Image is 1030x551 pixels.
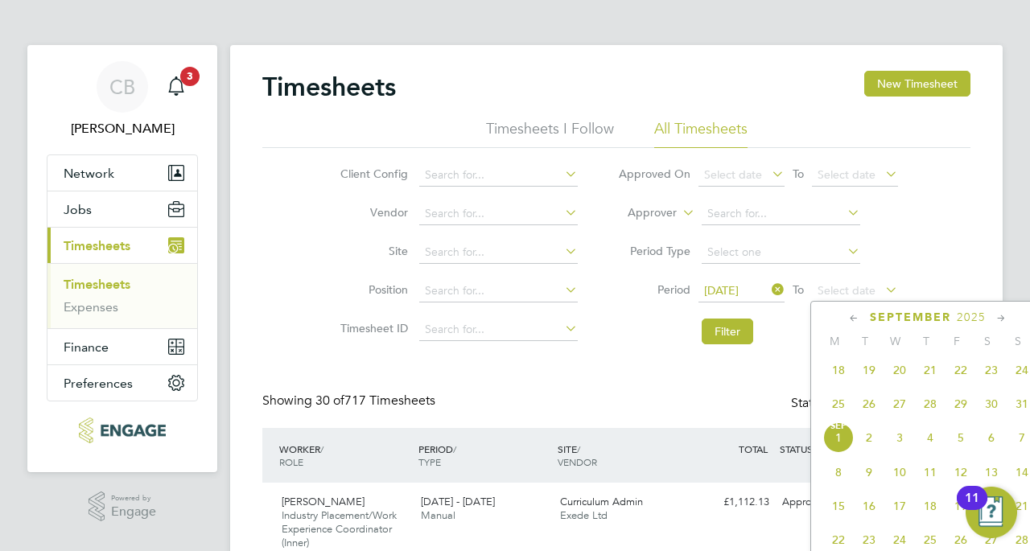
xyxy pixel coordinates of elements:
[976,389,1007,419] span: 30
[279,455,303,468] span: ROLE
[320,442,323,455] span: /
[64,339,109,355] span: Finance
[419,164,578,187] input: Search for...
[823,389,854,419] span: 25
[965,498,979,519] div: 11
[419,319,578,341] input: Search for...
[966,487,1017,538] button: Open Resource Center, 11 new notifications
[946,355,976,385] span: 22
[262,393,439,409] div: Showing
[702,241,860,264] input: Select one
[911,334,941,348] span: T
[336,282,408,297] label: Position
[421,508,455,522] span: Manual
[823,355,854,385] span: 18
[850,334,880,348] span: T
[47,417,198,443] a: Go to home page
[976,422,1007,453] span: 6
[180,67,200,86] span: 3
[739,442,768,455] span: TOTAL
[823,457,854,487] span: 8
[957,310,986,324] span: 2025
[854,422,884,453] span: 2
[818,283,875,298] span: Select date
[618,244,690,258] label: Period Type
[160,61,192,113] a: 3
[419,241,578,264] input: Search for...
[336,167,408,181] label: Client Config
[702,203,860,225] input: Search for...
[946,422,976,453] span: 5
[64,238,130,253] span: Timesheets
[47,191,197,227] button: Jobs
[788,279,809,300] span: To
[89,491,157,522] a: Powered byEngage
[262,71,396,103] h2: Timesheets
[946,389,976,419] span: 29
[884,491,915,521] span: 17
[864,71,970,97] button: New Timesheet
[884,457,915,487] span: 10
[111,505,156,519] span: Engage
[577,442,580,455] span: /
[453,442,456,455] span: /
[336,244,408,258] label: Site
[915,389,946,419] span: 28
[884,422,915,453] span: 3
[854,389,884,419] span: 26
[823,491,854,521] span: 15
[64,299,118,315] a: Expenses
[819,334,850,348] span: M
[604,205,677,221] label: Approver
[47,119,198,138] span: Chris Badcock
[47,228,197,263] button: Timesheets
[418,455,441,468] span: TYPE
[854,457,884,487] span: 9
[275,434,414,476] div: WORKER
[854,355,884,385] span: 19
[64,277,130,292] a: Timesheets
[884,389,915,419] span: 27
[654,119,748,148] li: All Timesheets
[421,495,495,508] span: [DATE] - [DATE]
[702,319,753,344] button: Filter
[692,489,776,516] div: £1,112.13
[282,508,397,549] span: Industry Placement/Work Experience Coordinator (Inner)
[618,167,690,181] label: Approved On
[47,61,198,138] a: CB[PERSON_NAME]
[336,321,408,335] label: Timesheet ID
[111,491,156,505] span: Powered by
[560,508,608,522] span: Exede Ltd
[336,205,408,220] label: Vendor
[27,45,217,472] nav: Main navigation
[823,422,854,453] span: 1
[870,310,951,324] span: September
[486,119,614,148] li: Timesheets I Follow
[558,455,597,468] span: VENDOR
[884,355,915,385] span: 20
[419,280,578,302] input: Search for...
[554,434,693,476] div: SITE
[946,457,976,487] span: 12
[972,334,1003,348] span: S
[47,263,197,328] div: Timesheets
[47,329,197,364] button: Finance
[419,203,578,225] input: Search for...
[976,355,1007,385] span: 23
[791,393,938,415] div: Status
[109,76,135,97] span: CB
[976,457,1007,487] span: 13
[776,489,859,516] div: Approved
[315,393,435,409] span: 717 Timesheets
[915,422,946,453] span: 4
[560,495,643,508] span: Curriculum Admin
[915,491,946,521] span: 18
[79,417,165,443] img: xede-logo-retina.png
[47,365,197,401] button: Preferences
[915,457,946,487] span: 11
[776,434,859,463] div: STATUS
[941,334,972,348] span: F
[704,167,762,182] span: Select date
[854,491,884,521] span: 16
[704,283,739,298] span: [DATE]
